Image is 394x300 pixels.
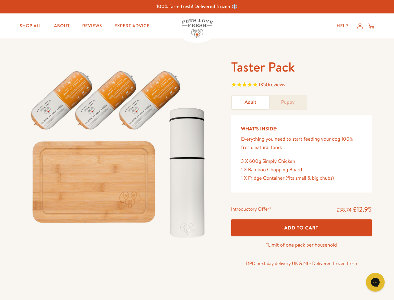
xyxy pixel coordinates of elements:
[363,271,388,294] iframe: Gorgias live chat messenger
[241,157,362,166] div: 3 X 600g Simply Chicken
[241,135,362,152] p: Everything you need to start feeding your dog 100% fresh, natural food.
[353,205,372,214] span: £12.95
[231,205,271,214] div: Introductory Offer*
[231,81,372,90] span: Rated 4.8 out of 5 stars 1350 reviews
[231,241,372,249] p: *Limit of one pack per household
[15,20,46,32] a: Shop All
[77,20,107,32] a: Reviews
[231,58,372,76] h1: Taster Pack
[231,259,372,267] p: DPD next day delivery UK & NI • Delivered frozen fresh
[259,81,285,88] span: 1350 reviews
[109,20,154,32] a: Expert Advice
[241,174,362,182] div: 1 X Fridge Container (fits small & big chubs)
[269,96,307,109] a: Puppy
[269,81,285,88] span: reviews
[332,20,353,32] a: Help
[284,224,319,231] span: Add To Cart
[241,166,302,173] span: 1 X Bamboo Chopping Board
[22,58,216,245] img: Taster Pack - Adult
[232,96,269,109] a: Adult
[336,207,352,213] s: £38.74
[182,19,213,38] img: Pets Love Fresh
[49,20,75,32] a: About
[231,219,372,236] button: Add To Cart
[241,125,362,133] h5: What’s Inside:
